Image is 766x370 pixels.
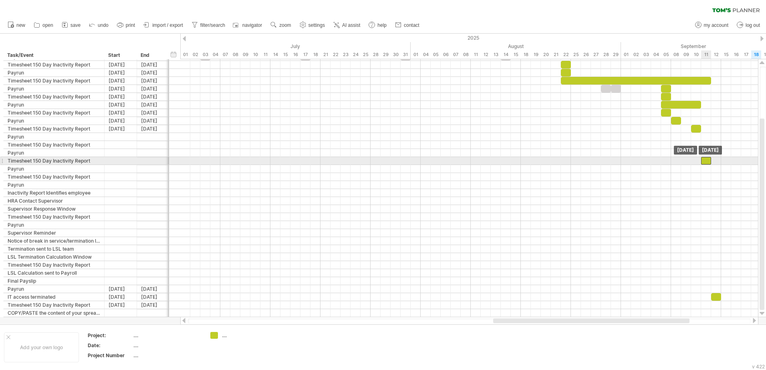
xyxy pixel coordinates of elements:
[105,61,137,68] div: [DATE]
[381,50,391,59] div: Tuesday, 29 July 2025
[126,22,135,28] span: print
[137,93,169,101] div: [DATE]
[8,301,100,309] div: Timesheet 150 Day Inactivity Report
[541,50,551,59] div: Wednesday, 20 August 2025
[280,50,290,59] div: Tuesday, 15 July 2025
[8,269,100,277] div: LSL Calculation sent to Payroll
[115,20,137,30] a: print
[268,20,293,30] a: zoom
[133,352,201,359] div: ....
[461,50,471,59] div: Friday, 8 August 2025
[8,189,100,197] div: Inactivity Report Identifies employee
[88,332,132,339] div: Project:
[511,50,521,59] div: Friday, 15 August 2025
[491,50,501,59] div: Wednesday, 13 August 2025
[8,69,100,76] div: Payrun
[8,285,100,293] div: Payrun
[661,50,671,59] div: Friday, 5 September 2025
[342,22,360,28] span: AI assist
[411,42,621,50] div: August 2025
[371,50,381,59] div: Monday, 28 July 2025
[421,50,431,59] div: Monday, 4 August 2025
[137,61,169,68] div: [DATE]
[105,117,137,125] div: [DATE]
[8,253,100,261] div: LSL Termination Calculation Window
[751,50,761,59] div: Thursday, 18 September 2025
[404,22,419,28] span: contact
[8,245,100,253] div: Termination sent to LSL team
[741,50,751,59] div: Wednesday, 17 September 2025
[8,85,100,92] div: Payrun
[8,149,100,157] div: Payrun
[279,22,291,28] span: zoom
[321,50,331,59] div: Monday, 21 July 2025
[8,237,100,245] div: Notice of break in service/termination letter sent
[300,50,310,59] div: Thursday, 17 July 2025
[331,50,341,59] div: Tuesday, 22 July 2025
[222,332,266,339] div: ....
[691,50,701,59] div: Wednesday, 10 September 2025
[105,301,137,309] div: [DATE]
[8,133,100,141] div: Payrun
[8,229,100,237] div: Supervisor Reminder
[60,20,83,30] a: save
[8,213,100,221] div: Timesheet 150 Day Inactivity Report
[298,20,327,30] a: settings
[521,50,531,59] div: Monday, 18 August 2025
[8,93,100,101] div: Timesheet 150 Day Inactivity Report
[377,22,387,28] span: help
[137,77,169,84] div: [DATE]
[180,50,190,59] div: Tuesday, 1 July 2025
[393,20,422,30] a: contact
[98,22,109,28] span: undo
[242,22,262,28] span: navigator
[220,50,230,59] div: Monday, 7 July 2025
[137,69,169,76] div: [DATE]
[351,50,361,59] div: Thursday, 24 July 2025
[7,51,100,59] div: Task/Event
[180,42,411,50] div: July 2025
[133,332,201,339] div: ....
[721,50,731,59] div: Monday, 15 September 2025
[752,364,765,370] div: v 422
[8,109,100,117] div: Timesheet 150 Day Inactivity Report
[8,309,100,317] div: COPY/PASTE the content of your spreadsheet HERE!
[8,61,100,68] div: Timesheet 150 Day Inactivity Report
[71,22,81,28] span: save
[137,117,169,125] div: [DATE]
[731,50,741,59] div: Tuesday, 16 September 2025
[230,50,240,59] div: Tuesday, 8 July 2025
[270,50,280,59] div: Monday, 14 July 2025
[200,22,225,28] span: filter/search
[105,109,137,117] div: [DATE]
[711,50,721,59] div: Friday, 12 September 2025
[531,50,541,59] div: Tuesday, 19 August 2025
[189,20,228,30] a: filter/search
[137,125,169,133] div: [DATE]
[232,20,264,30] a: navigator
[152,22,183,28] span: import / export
[141,20,185,30] a: import / export
[735,20,762,30] a: log out
[137,301,169,309] div: [DATE]
[641,50,651,59] div: Wednesday, 3 September 2025
[290,50,300,59] div: Wednesday, 16 July 2025
[651,50,661,59] div: Thursday, 4 September 2025
[631,50,641,59] div: Tuesday, 2 September 2025
[240,50,250,59] div: Wednesday, 9 July 2025
[8,197,100,205] div: HRA Contact Supervisor
[331,20,363,30] a: AI assist
[551,50,561,59] div: Thursday, 21 August 2025
[137,85,169,92] div: [DATE]
[8,157,100,165] div: Timesheet 150 Day Inactivity Report
[108,51,132,59] div: Start
[16,22,25,28] span: new
[87,20,111,30] a: undo
[481,50,491,59] div: Tuesday, 12 August 2025
[250,50,260,59] div: Thursday, 10 July 2025
[401,50,411,59] div: Thursday, 31 July 2025
[137,293,169,301] div: [DATE]
[105,125,137,133] div: [DATE]
[441,50,451,59] div: Wednesday, 6 August 2025
[611,50,621,59] div: Friday, 29 August 2025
